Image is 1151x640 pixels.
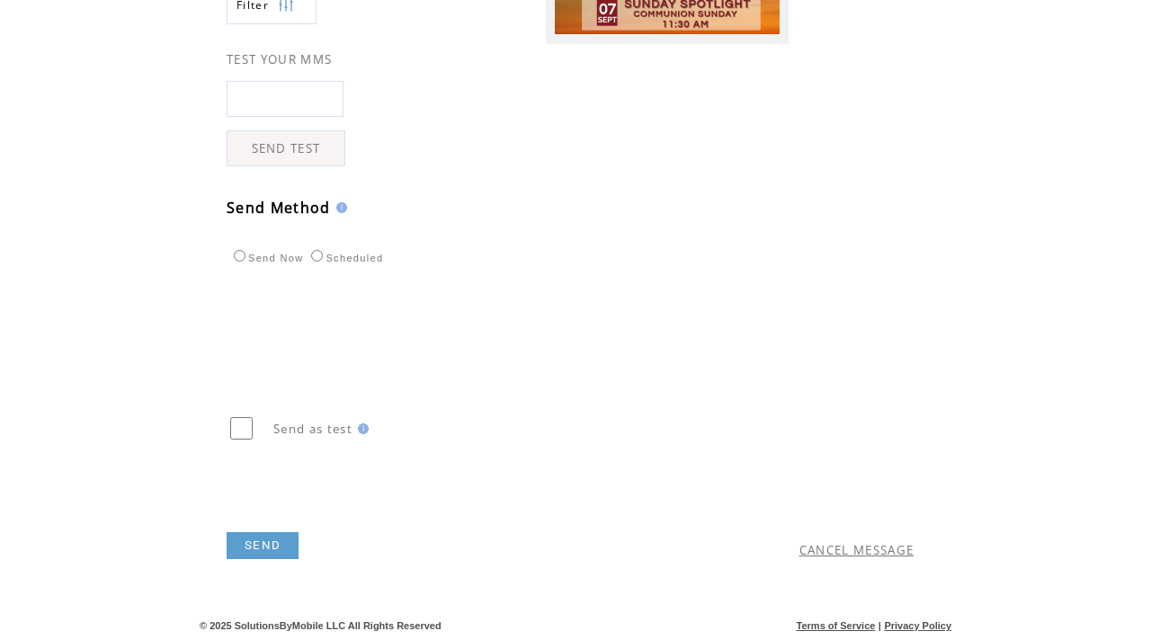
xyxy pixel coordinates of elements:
a: CANCEL MESSAGE [799,542,915,558]
label: Send Now [229,253,303,263]
input: Scheduled [311,250,323,262]
img: help.gif [331,202,347,213]
span: Send Method [227,198,331,218]
span: | [879,620,881,631]
a: Privacy Policy [884,620,951,631]
a: SEND [227,532,299,559]
span: TEST YOUR MMS [227,51,332,67]
span: Send as test [273,421,352,437]
input: Send Now [234,250,245,262]
span: © 2025 SolutionsByMobile LLC All Rights Reserved [200,620,442,631]
label: Scheduled [307,253,383,263]
img: help.gif [352,423,369,434]
a: SEND TEST [227,130,345,166]
a: Terms of Service [797,620,876,631]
